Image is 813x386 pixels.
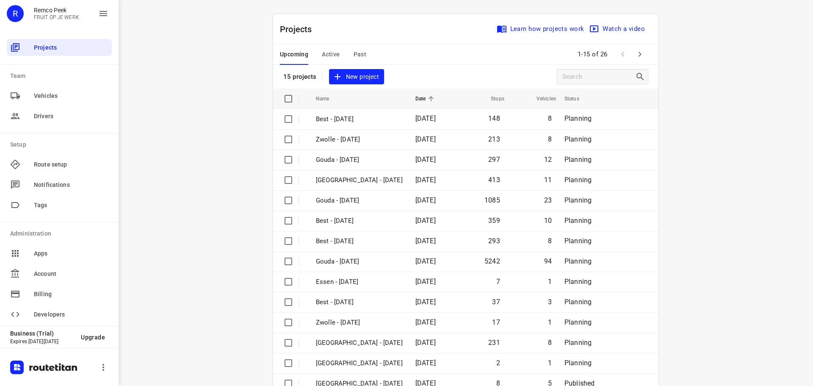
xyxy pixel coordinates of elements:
p: Best - [DATE] [316,114,403,124]
span: Tags [34,201,108,210]
span: 11 [544,176,552,184]
div: Search [635,72,648,82]
p: Zwolle - Friday [316,318,403,328]
div: Route setup [7,156,112,173]
span: 1 [548,278,552,286]
span: 12 [544,156,552,164]
span: Notifications [34,181,108,189]
span: Planning [564,278,592,286]
p: Gouda - Thursday [316,196,403,205]
div: R [7,5,24,22]
span: Planning [564,217,592,225]
span: Date [415,94,437,104]
span: Vehicles [34,92,108,100]
span: 8 [548,237,552,245]
span: Name [316,94,340,104]
span: Planning [564,257,592,265]
span: Drivers [34,112,108,121]
p: Zwolle - Thursday [316,338,403,348]
span: 293 [488,237,500,245]
span: Planning [564,237,592,245]
span: Billing [34,290,108,299]
button: New project [329,69,384,85]
span: Account [34,269,108,278]
span: 17 [492,318,500,326]
span: Projects [34,43,108,52]
span: 359 [488,217,500,225]
span: [DATE] [415,257,436,265]
span: Planning [564,156,592,164]
span: [DATE] [415,278,436,286]
button: Upgrade [74,330,112,345]
span: [DATE] [415,339,436,347]
span: New project [334,72,379,82]
p: Zwolle - [DATE] [316,135,403,144]
span: 2 [496,359,500,367]
span: 7 [496,278,500,286]
p: Setup [10,140,112,149]
span: 37 [492,298,500,306]
span: [DATE] [415,176,436,184]
p: Antwerpen - Thursday [316,358,403,368]
span: 148 [488,114,500,122]
span: 10 [544,217,552,225]
span: Planning [564,298,592,306]
span: Planning [564,176,592,184]
span: 3 [548,298,552,306]
p: [GEOGRAPHIC_DATA] - [DATE] [316,175,403,185]
div: Account [7,265,112,282]
span: [DATE] [415,196,436,204]
span: 297 [488,156,500,164]
span: 1-15 of 26 [574,45,611,64]
span: [DATE] [415,114,436,122]
span: Planning [564,196,592,204]
span: 1 [548,318,552,326]
p: Projects [280,23,319,36]
div: Vehicles [7,87,112,104]
p: Administration [10,229,112,238]
span: Apps [34,249,108,258]
span: Vehicles [525,94,556,104]
span: Developers [34,310,108,319]
span: Planning [564,359,592,367]
span: Past [354,49,367,60]
p: Team [10,72,112,81]
div: Apps [7,245,112,262]
span: Planning [564,114,592,122]
span: 8 [548,114,552,122]
span: [DATE] [415,217,436,225]
span: [DATE] [415,156,436,164]
p: Best - Friday [316,297,403,307]
p: Expires [DATE][DATE] [10,339,74,344]
div: Projects [7,39,112,56]
span: [DATE] [415,318,436,326]
span: Planning [564,339,592,347]
div: Billing [7,286,112,303]
div: Notifications [7,176,112,193]
span: 213 [488,135,500,143]
span: Upcoming [280,49,308,60]
p: Gouda - Monday [316,257,403,267]
span: 231 [488,339,500,347]
div: Developers [7,306,112,323]
span: [DATE] [415,237,436,245]
span: 8 [548,135,552,143]
span: 94 [544,257,552,265]
span: [DATE] [415,135,436,143]
span: [DATE] [415,359,436,367]
span: Active [322,49,340,60]
p: Gouda - Friday [316,155,403,165]
span: Status [564,94,590,104]
input: Search projects [562,70,635,83]
span: Stops [480,94,504,104]
span: 23 [544,196,552,204]
div: Tags [7,197,112,214]
p: Business (Trial) [10,330,74,337]
p: 15 projects [283,73,317,81]
span: Route setup [34,160,108,169]
span: Upgrade [81,334,105,341]
span: Planning [564,318,592,326]
p: Essen - Friday [316,277,403,287]
span: 413 [488,176,500,184]
span: 5242 [484,257,500,265]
